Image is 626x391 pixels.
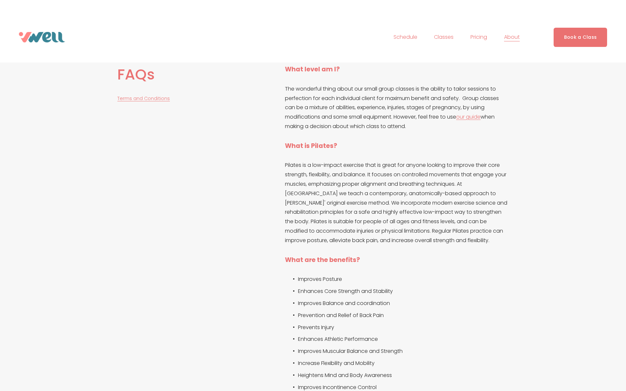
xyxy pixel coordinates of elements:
a: folder dropdown [434,32,454,42]
a: Schedule [394,32,417,42]
strong: What level am I? [285,65,340,74]
p: Prevention and Relief of Back Pain [298,311,509,320]
p: Improves Balance and coordination [298,299,509,308]
p: The wonderful thing about our small group classes is the ability to tailor sessions to perfection... [285,84,509,131]
h2: FAQs [117,65,274,84]
span: About [504,33,520,42]
p: Enhances Core Strength and Stability [298,287,509,296]
a: our guide [456,113,481,121]
a: folder dropdown [504,32,520,42]
a: Book a Class [554,28,607,47]
span: Classes [434,33,454,42]
p: Pilates is a low-impact exercise that is great for anyone looking to improve their core strength,... [285,161,509,245]
img: VWell [19,32,65,42]
p: Increase Flexibility and Mobility [298,359,509,368]
p: Heightens Mind and Body Awareness [298,371,509,380]
p: Enhances Athletic Performance [298,335,509,344]
p: Improves Muscular Balance and Strength [298,347,509,356]
strong: What is Pilates? [285,141,337,150]
a: Pricing [470,32,487,42]
a: Terms and Conditions [117,95,170,102]
p: Improves Posture [298,275,509,284]
strong: What are the benefits? [285,255,360,264]
p: Prevents Injury [298,323,509,332]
